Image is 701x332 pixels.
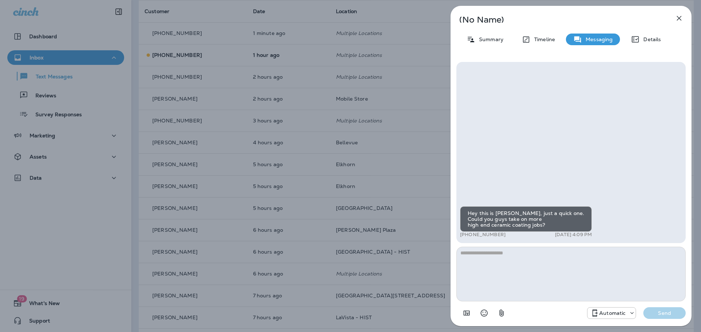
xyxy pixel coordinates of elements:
[459,17,659,23] p: (No Name)
[599,310,625,316] p: Automatic
[582,36,613,42] p: Messaging
[555,232,592,238] p: [DATE] 4:09 PM
[640,36,661,42] p: Details
[477,306,491,320] button: Select an emoji
[530,36,555,42] p: Timeline
[460,206,592,232] div: Hey this is [PERSON_NAME], just a quick one. Could you guys take on more high end ceramic coating...
[475,36,503,42] p: Summary
[460,232,506,238] p: [PHONE_NUMBER]
[459,306,474,320] button: Add in a premade template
